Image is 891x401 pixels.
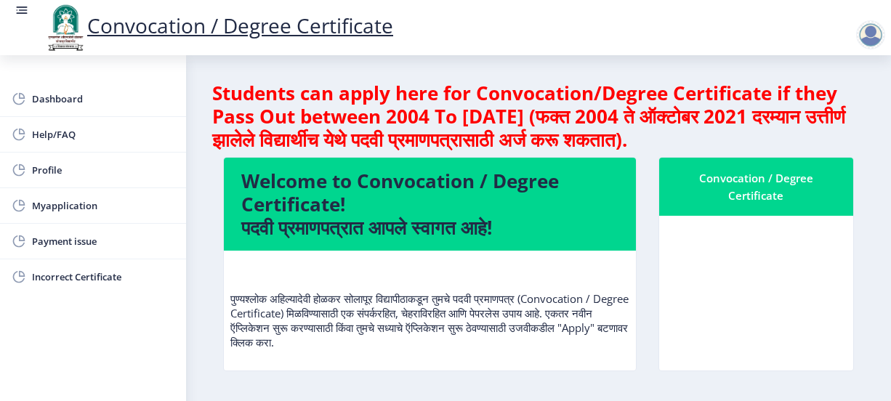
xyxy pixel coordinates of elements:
[32,197,174,214] span: Myapplication
[32,268,174,285] span: Incorrect Certificate
[230,262,629,349] p: पुण्यश्लोक अहिल्यादेवी होळकर सोलापूर विद्यापीठाकडून तुमचे पदवी प्रमाणपत्र (Convocation / Degree C...
[32,90,174,108] span: Dashboard
[32,126,174,143] span: Help/FAQ
[32,232,174,250] span: Payment issue
[677,169,836,204] div: Convocation / Degree Certificate
[32,161,174,179] span: Profile
[241,169,618,239] h4: Welcome to Convocation / Degree Certificate! पदवी प्रमाणपत्रात आपले स्वागत आहे!
[44,3,87,52] img: logo
[212,81,865,151] h4: Students can apply here for Convocation/Degree Certificate if they Pass Out between 2004 To [DATE...
[44,12,393,39] a: Convocation / Degree Certificate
